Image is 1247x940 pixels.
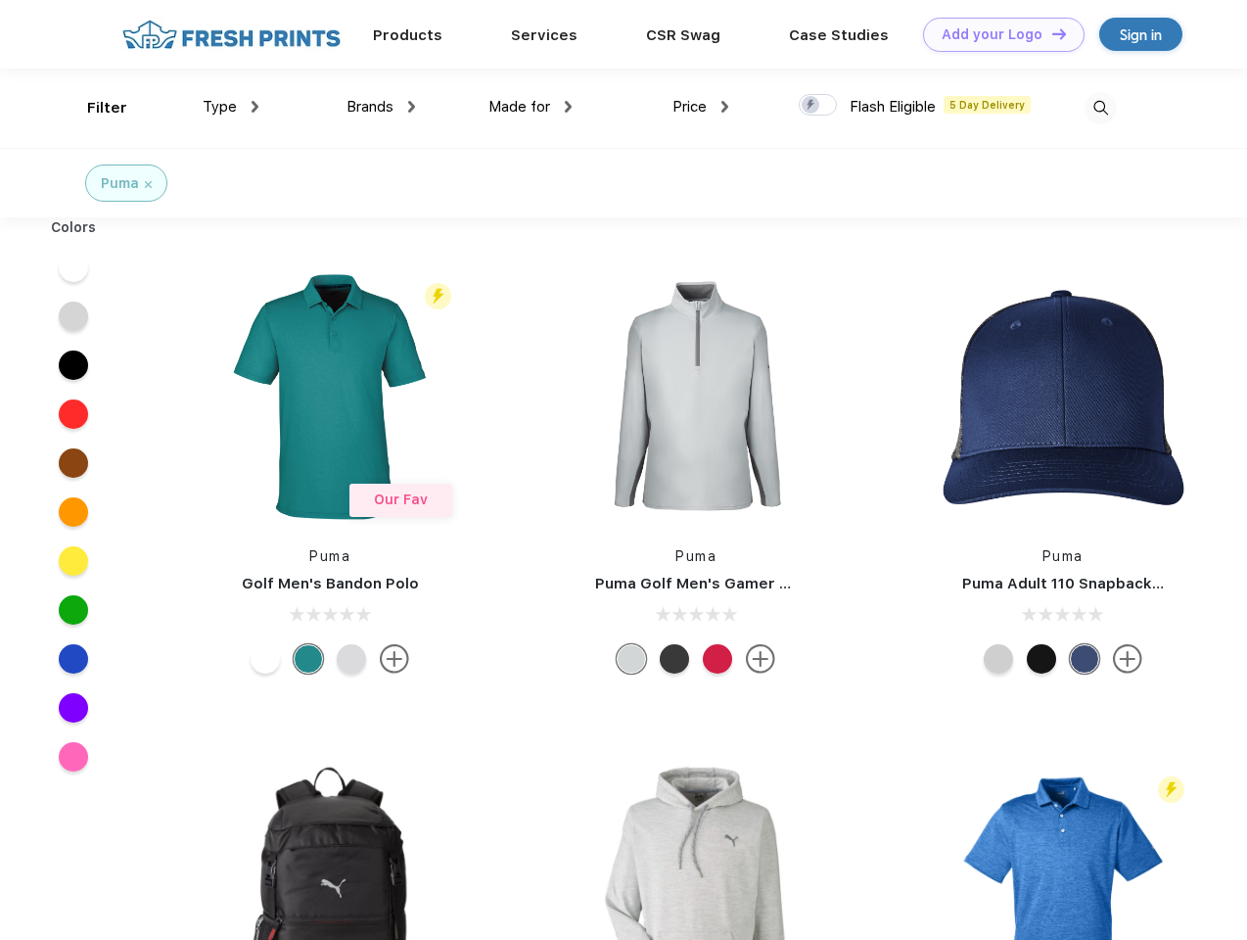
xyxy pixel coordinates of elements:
span: Flash Eligible [850,98,936,116]
a: CSR Swag [646,26,720,44]
div: High Rise [337,644,366,674]
a: Sign in [1099,18,1182,51]
img: filter_cancel.svg [145,181,152,188]
span: Brands [346,98,393,116]
div: Sign in [1120,23,1162,46]
img: dropdown.png [408,101,415,113]
img: dropdown.png [565,101,572,113]
div: Green Lagoon [294,644,323,674]
div: Add your Logo [942,26,1042,43]
span: Price [672,98,707,116]
a: Products [373,26,442,44]
img: flash_active_toggle.svg [1158,776,1184,803]
img: fo%20logo%202.webp [116,18,346,52]
div: Puma [101,173,139,194]
div: Peacoat Qut Shd [1070,644,1099,674]
img: more.svg [746,644,775,674]
img: dropdown.png [252,101,258,113]
span: Made for [488,98,550,116]
img: func=resize&h=266 [566,266,826,527]
img: more.svg [1113,644,1142,674]
div: High Rise [617,644,646,674]
img: flash_active_toggle.svg [425,283,451,309]
div: Bright White [251,644,280,674]
div: Ski Patrol [703,644,732,674]
span: Type [203,98,237,116]
div: Filter [87,97,127,119]
img: DT [1052,28,1066,39]
img: func=resize&h=266 [200,266,460,527]
img: dropdown.png [721,101,728,113]
img: desktop_search.svg [1085,92,1117,124]
span: 5 Day Delivery [944,96,1031,114]
div: Colors [36,217,112,238]
img: more.svg [380,644,409,674]
img: func=resize&h=266 [933,266,1193,527]
a: Services [511,26,577,44]
a: Puma [675,548,716,564]
a: Puma [1042,548,1084,564]
div: Puma Black [660,644,689,674]
div: Pma Blk with Pma Blk [1027,644,1056,674]
div: Quarry Brt Whit [984,644,1013,674]
a: Puma Golf Men's Gamer Golf Quarter-Zip [595,575,904,592]
span: Our Fav [374,492,428,507]
a: Golf Men's Bandon Polo [242,575,419,592]
a: Puma [309,548,350,564]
